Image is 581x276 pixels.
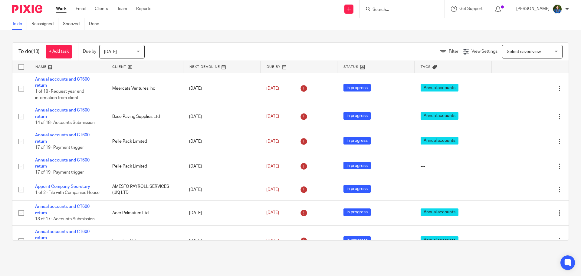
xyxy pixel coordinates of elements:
[83,48,96,55] p: Due by
[343,162,371,169] span: In progress
[106,73,183,104] td: Meercats Ventures Inc
[12,18,27,30] a: To do
[266,139,279,144] span: [DATE]
[183,129,260,154] td: [DATE]
[106,104,183,129] td: Base Paving Supplies Ltd
[183,104,260,129] td: [DATE]
[343,137,371,145] span: In progress
[343,185,371,193] span: In progress
[183,179,260,200] td: [DATE]
[183,201,260,225] td: [DATE]
[35,121,95,125] span: 14 of 18 · Accounts Submission
[35,191,100,195] span: 1 of 2 · File with Companies House
[553,4,562,14] img: xxZt8RRI.jpeg
[183,225,260,257] td: [DATE]
[106,154,183,179] td: Pelle Pack Limited
[421,187,486,193] div: ---
[35,133,90,143] a: Annual accounts and CT600 return
[35,158,90,168] a: Annual accounts and CT600 return
[106,129,183,154] td: Pelle Pack Limited
[35,205,90,215] a: Annual accounts and CT600 return
[106,225,183,257] td: Lowglow Ltd
[31,49,40,54] span: (13)
[421,84,458,91] span: Annual accounts
[63,18,84,30] a: Snoozed
[266,115,279,119] span: [DATE]
[343,236,371,244] span: In progress
[421,208,458,216] span: Annual accounts
[117,6,127,12] a: Team
[343,84,371,91] span: In progress
[35,217,95,221] span: 13 of 17 · Accounts Submission
[35,185,90,189] a: Appoint Company Secretary
[471,49,497,54] span: View Settings
[35,89,84,100] span: 1 of 18 · Request year end information from client
[343,112,371,120] span: In progress
[46,45,72,58] a: + Add task
[18,48,40,55] h1: To do
[266,239,279,243] span: [DATE]
[421,65,431,68] span: Tags
[35,145,84,150] span: 17 of 19 · Payment trigger
[35,230,90,240] a: Annual accounts and CT600 return
[12,5,42,13] img: Pixie
[183,154,260,179] td: [DATE]
[421,163,486,169] div: ---
[183,73,260,104] td: [DATE]
[89,18,104,30] a: Done
[449,49,458,54] span: Filter
[106,179,183,200] td: AMESTO PAYROLL SERVICES (UK) LTD
[106,201,183,225] td: Acer Palmatum Ltd
[266,211,279,215] span: [DATE]
[266,188,279,192] span: [DATE]
[266,86,279,91] span: [DATE]
[31,18,58,30] a: Reassigned
[266,164,279,168] span: [DATE]
[104,50,117,54] span: [DATE]
[35,77,90,88] a: Annual accounts and CT600 return
[35,108,90,118] a: Annual accounts and CT600 return
[35,171,84,175] span: 17 of 19 · Payment trigger
[421,236,458,244] span: Annual accounts
[76,6,86,12] a: Email
[136,6,151,12] a: Reports
[507,50,541,54] span: Select saved view
[343,208,371,216] span: In progress
[421,112,458,120] span: Annual accounts
[56,6,67,12] a: Work
[421,137,458,145] span: Annual accounts
[95,6,108,12] a: Clients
